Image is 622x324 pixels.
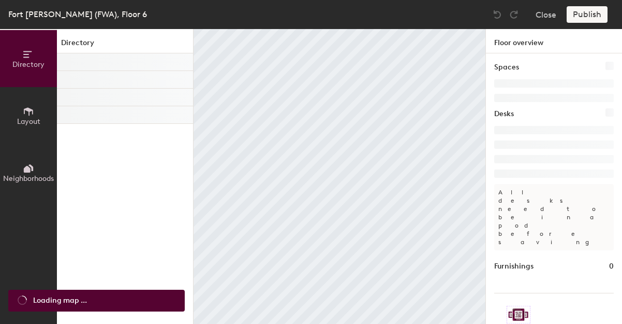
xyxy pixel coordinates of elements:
[509,9,519,20] img: Redo
[494,108,514,120] h1: Desks
[536,6,556,23] button: Close
[194,29,485,324] canvas: Map
[33,295,87,306] span: Loading map ...
[507,306,530,323] img: Sticker logo
[486,29,622,53] h1: Floor overview
[492,9,502,20] img: Undo
[609,261,614,272] h1: 0
[17,117,40,126] span: Layout
[494,62,519,73] h1: Spaces
[494,184,614,250] p: All desks need to be in a pod before saving
[8,8,147,21] div: Fort [PERSON_NAME] (FWA), Floor 6
[57,37,193,53] h1: Directory
[3,174,54,183] span: Neighborhoods
[12,60,45,69] span: Directory
[494,261,534,272] h1: Furnishings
